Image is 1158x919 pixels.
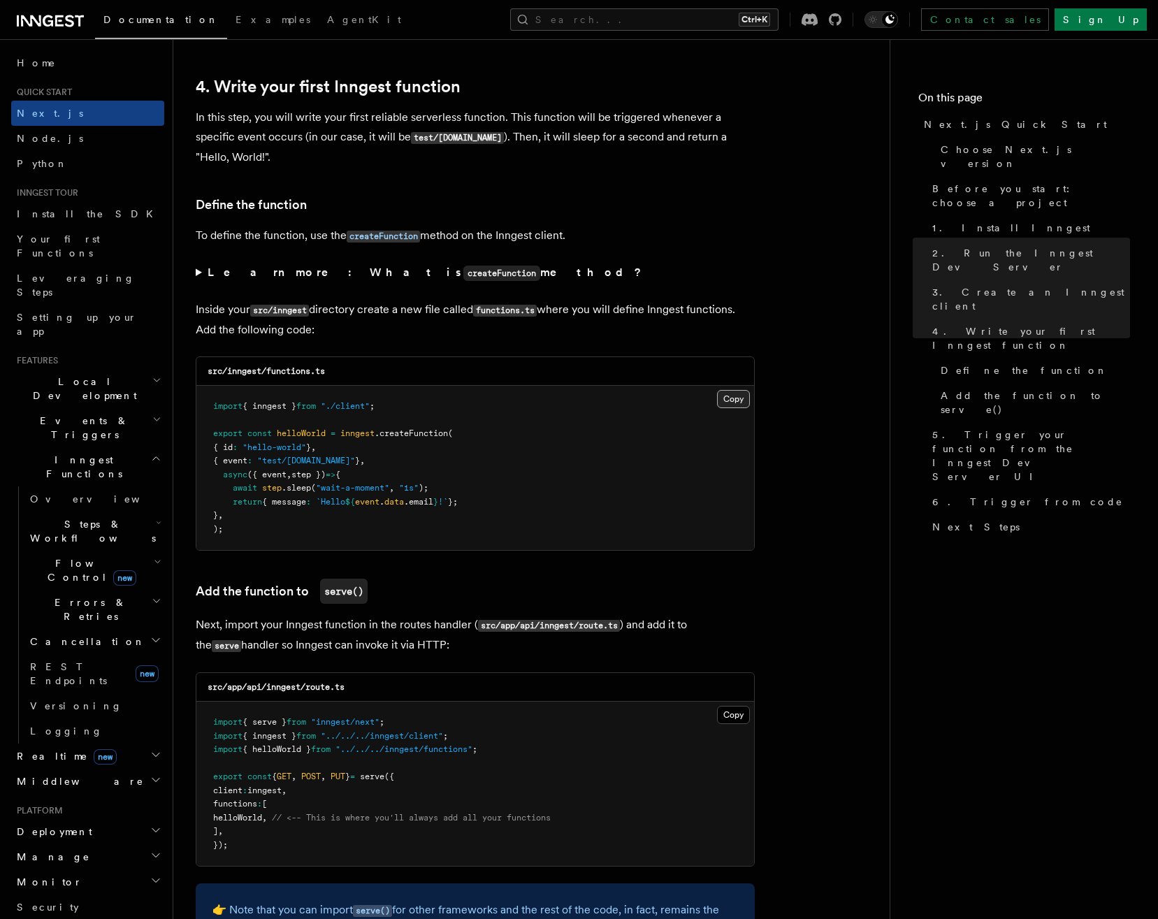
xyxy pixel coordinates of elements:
[927,176,1130,215] a: Before you start: choose a project
[379,717,384,727] span: ;
[136,665,159,682] span: new
[932,221,1090,235] span: 1. Install Inngest
[11,226,164,266] a: Your first Functions
[247,772,272,781] span: const
[941,389,1130,417] span: Add the function to serve()
[935,358,1130,383] a: Define the function
[335,470,340,479] span: {
[927,514,1130,540] a: Next Steps
[927,422,1130,489] a: 5. Trigger your function from the Inngest Dev Server UI
[213,744,243,754] span: import
[17,133,83,144] span: Node.js
[24,590,164,629] button: Errors & Retries
[321,772,326,781] span: ,
[247,456,252,465] span: :
[243,731,296,741] span: { inngest }
[331,772,345,781] span: PUT
[17,208,161,219] span: Install the SDK
[11,408,164,447] button: Events & Triggers
[11,825,92,839] span: Deployment
[404,497,433,507] span: .email
[11,101,164,126] a: Next.js
[196,108,755,167] p: In this step, you will write your first reliable serverless function. This function will be trigg...
[287,717,306,727] span: from
[17,158,68,169] span: Python
[473,305,537,317] code: functions.ts
[17,108,83,119] span: Next.js
[316,497,345,507] span: `Hello
[218,510,223,520] span: ,
[384,497,404,507] span: data
[932,324,1130,352] span: 4. Write your first Inngest function
[311,744,331,754] span: from
[243,744,311,754] span: { helloWorld }
[24,718,164,744] a: Logging
[927,319,1130,358] a: 4. Write your first Inngest function
[335,744,472,754] span: "../../../inngest/functions"
[296,401,316,411] span: from
[11,850,90,864] span: Manage
[24,629,164,654] button: Cancellation
[17,233,100,259] span: Your first Functions
[227,4,319,38] a: Examples
[353,905,392,917] code: serve()
[213,731,243,741] span: import
[326,470,335,479] span: =>
[384,772,394,781] span: ({
[11,87,72,98] span: Quick start
[935,383,1130,422] a: Add the function to serve()
[340,428,375,438] span: inngest
[11,305,164,344] a: Setting up your app
[272,813,551,823] span: // <-- This is where you'll always add all your functions
[932,520,1020,534] span: Next Steps
[30,725,103,737] span: Logging
[321,401,370,411] span: "./client"
[11,744,164,769] button: Realtimenew
[30,700,122,711] span: Versioning
[11,126,164,151] a: Node.js
[918,112,1130,137] a: Next.js Quick Start
[932,428,1130,484] span: 5. Trigger your function from the Inngest Dev Server UI
[262,483,282,493] span: step
[935,137,1130,176] a: Choose Next.js version
[17,312,137,337] span: Setting up your app
[287,470,291,479] span: ,
[510,8,779,31] button: Search...Ctrl+K
[213,456,247,465] span: { event
[1055,8,1147,31] a: Sign Up
[472,744,477,754] span: ;
[243,717,287,727] span: { serve }
[419,483,428,493] span: );
[379,497,384,507] span: .
[319,4,410,38] a: AgentKit
[233,497,262,507] span: return
[921,8,1049,31] a: Contact sales
[311,717,379,727] span: "inngest/next"
[243,442,306,452] span: "hello-world"
[24,512,164,551] button: Steps & Workflows
[411,132,504,144] code: test/[DOMAIN_NAME]
[355,497,379,507] span: event
[311,483,316,493] span: (
[233,483,257,493] span: await
[11,875,82,889] span: Monitor
[24,486,164,512] a: Overview
[739,13,770,27] kbd: Ctrl+K
[213,510,218,520] span: }
[11,453,151,481] span: Inngest Functions
[478,620,620,632] code: src/app/api/inngest/route.ts
[236,14,310,25] span: Examples
[213,826,218,836] span: ]
[208,266,644,279] strong: Learn more: What is method?
[932,285,1130,313] span: 3. Create an Inngest client
[247,786,282,795] span: inngest
[717,390,750,408] button: Copy
[443,731,448,741] span: ;
[927,280,1130,319] a: 3. Create an Inngest client
[17,902,79,913] span: Security
[360,772,384,781] span: serve
[272,772,277,781] span: {
[213,401,243,411] span: import
[941,363,1108,377] span: Define the function
[932,182,1130,210] span: Before you start: choose a project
